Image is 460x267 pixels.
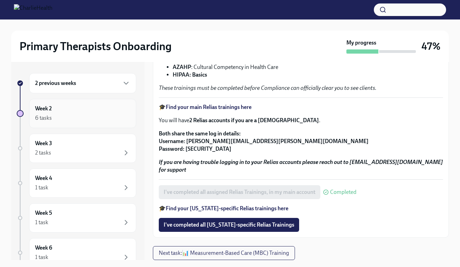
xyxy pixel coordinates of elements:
[35,174,52,182] h6: Week 4
[35,149,51,157] div: 2 tasks
[159,85,377,91] em: These trainings must be completed before Compliance can officially clear you to see clients.
[159,117,443,124] p: You will have .
[17,134,136,163] a: Week 32 tasks
[17,99,136,128] a: Week 26 tasks
[173,63,443,71] li: : Cultural Competency in Health Care
[330,189,356,195] span: Completed
[153,246,295,260] button: Next task:📊 Measurement-Based Care (MBC) Training
[35,79,76,87] h6: 2 previous weeks
[166,104,252,110] a: Find your main Relias trainings here
[164,221,294,228] span: I've completed all [US_STATE]-specific Relias Trainings
[159,218,299,232] button: I've completed all [US_STATE]-specific Relias Trainings
[173,71,207,78] strong: HIPAA: Basics
[159,103,443,111] p: 🎓
[159,250,289,257] span: Next task : 📊 Measurement-Based Care (MBC) Training
[159,130,369,152] strong: Both share the same log in details: Username: [PERSON_NAME][EMAIL_ADDRESS][PERSON_NAME][DOMAIN_NA...
[35,244,52,252] h6: Week 6
[17,168,136,198] a: Week 41 task
[19,39,172,53] h2: Primary Therapists Onboarding
[35,184,48,191] div: 1 task
[166,205,288,212] a: Find your [US_STATE]-specific Relias trainings here
[35,209,52,217] h6: Week 5
[35,114,52,122] div: 6 tasks
[421,40,441,53] h3: 47%
[159,159,443,173] strong: If you are having trouble logging in to your Relias accounts please reach out to [EMAIL_ADDRESS][...
[35,140,52,147] h6: Week 3
[346,39,376,47] strong: My progress
[159,205,443,212] p: 🎓
[35,105,52,112] h6: Week 2
[14,4,52,15] img: CharlieHealth
[35,219,48,226] div: 1 task
[35,253,48,261] div: 1 task
[17,203,136,233] a: Week 51 task
[173,64,191,70] strong: AZAHP
[189,117,319,124] strong: 2 Relias accounts if you are a [DEMOGRAPHIC_DATA]
[29,73,136,93] div: 2 previous weeks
